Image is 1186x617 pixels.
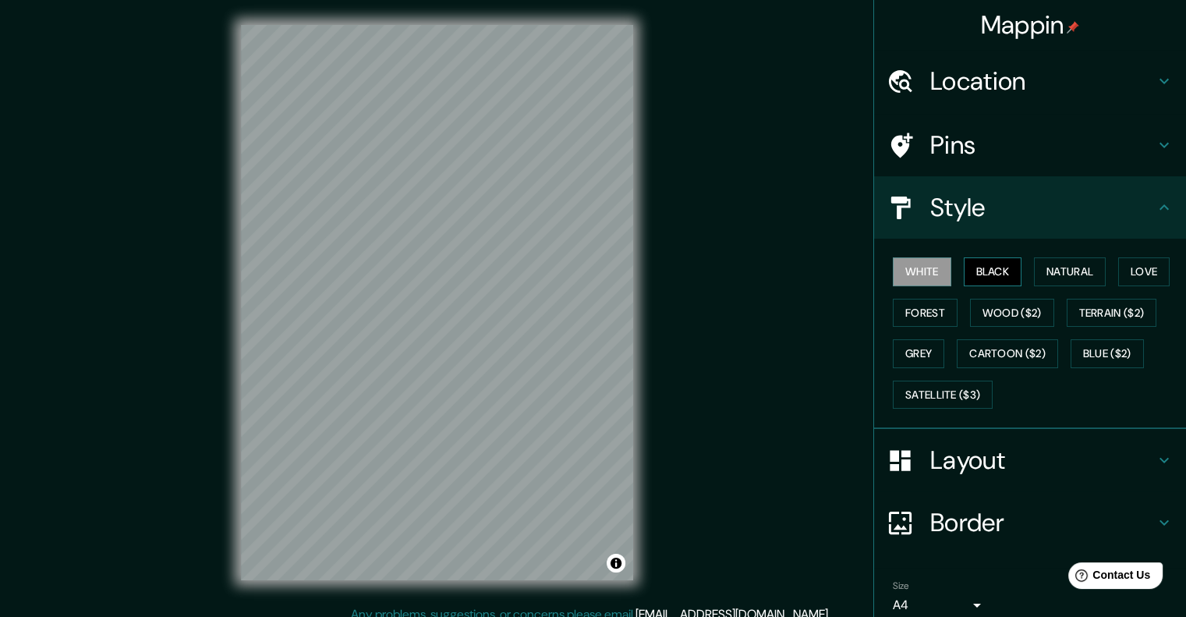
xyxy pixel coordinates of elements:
[893,339,944,368] button: Grey
[1047,556,1169,600] iframe: Help widget launcher
[964,257,1022,286] button: Black
[1067,21,1079,34] img: pin-icon.png
[893,381,993,410] button: Satellite ($3)
[241,25,633,580] canvas: Map
[1118,257,1170,286] button: Love
[930,445,1155,476] h4: Layout
[1067,299,1157,328] button: Terrain ($2)
[874,491,1186,554] div: Border
[893,257,951,286] button: White
[957,339,1058,368] button: Cartoon ($2)
[930,129,1155,161] h4: Pins
[1034,257,1106,286] button: Natural
[893,580,909,593] label: Size
[874,114,1186,176] div: Pins
[930,192,1155,223] h4: Style
[893,299,958,328] button: Forest
[930,507,1155,538] h4: Border
[874,429,1186,491] div: Layout
[874,176,1186,239] div: Style
[930,66,1155,97] h4: Location
[874,50,1186,112] div: Location
[1071,339,1144,368] button: Blue ($2)
[607,554,625,573] button: Toggle attribution
[981,9,1080,41] h4: Mappin
[970,299,1054,328] button: Wood ($2)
